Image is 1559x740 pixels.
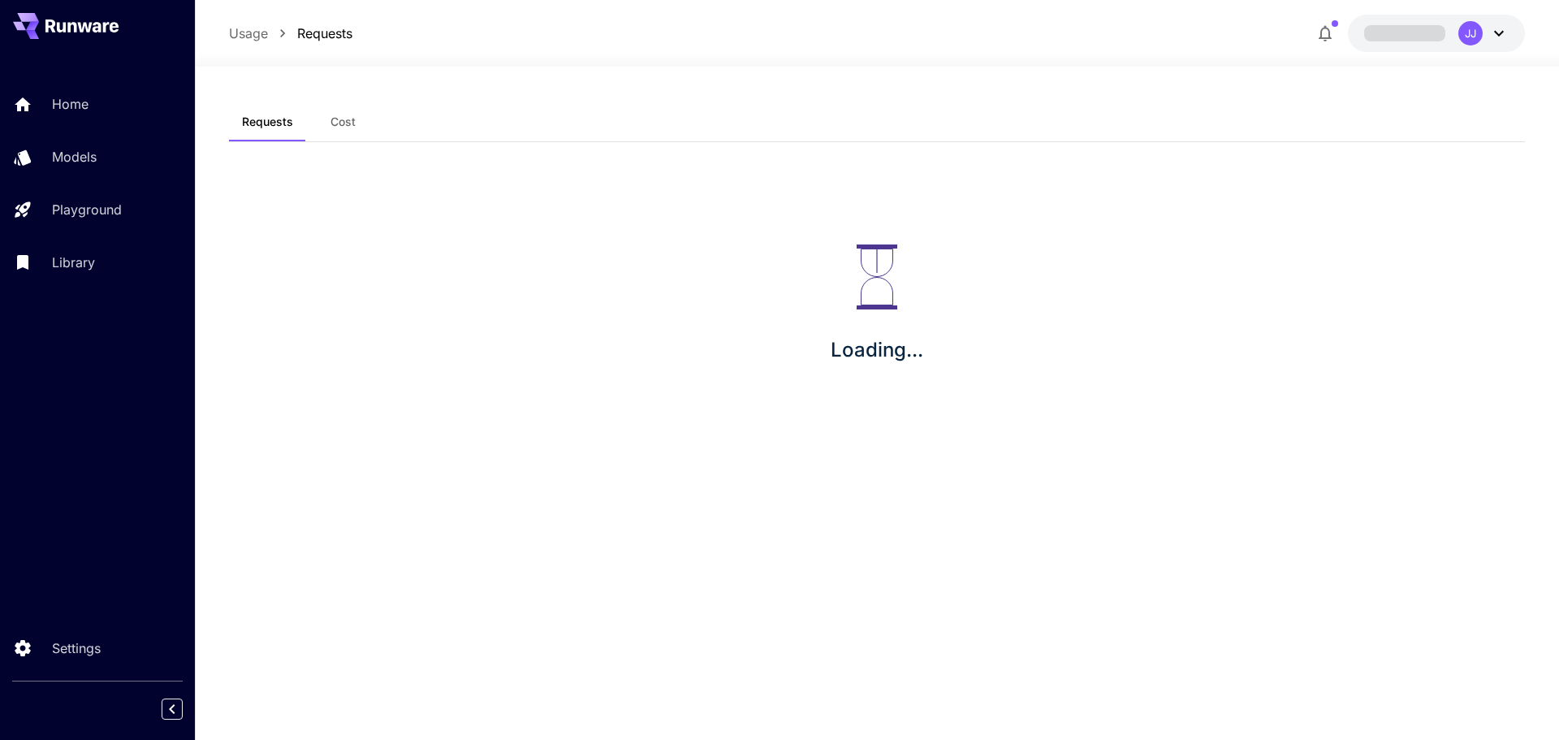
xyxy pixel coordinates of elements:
[52,638,101,658] p: Settings
[52,200,122,219] p: Playground
[162,699,183,720] button: Collapse sidebar
[1348,15,1525,52] button: JJ
[831,335,923,365] p: Loading...
[52,147,97,167] p: Models
[1458,21,1483,45] div: JJ
[52,253,95,272] p: Library
[229,24,352,43] nav: breadcrumb
[297,24,352,43] a: Requests
[330,115,356,129] span: Cost
[229,24,268,43] a: Usage
[174,695,195,724] div: Collapse sidebar
[242,115,293,129] span: Requests
[52,94,89,114] p: Home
